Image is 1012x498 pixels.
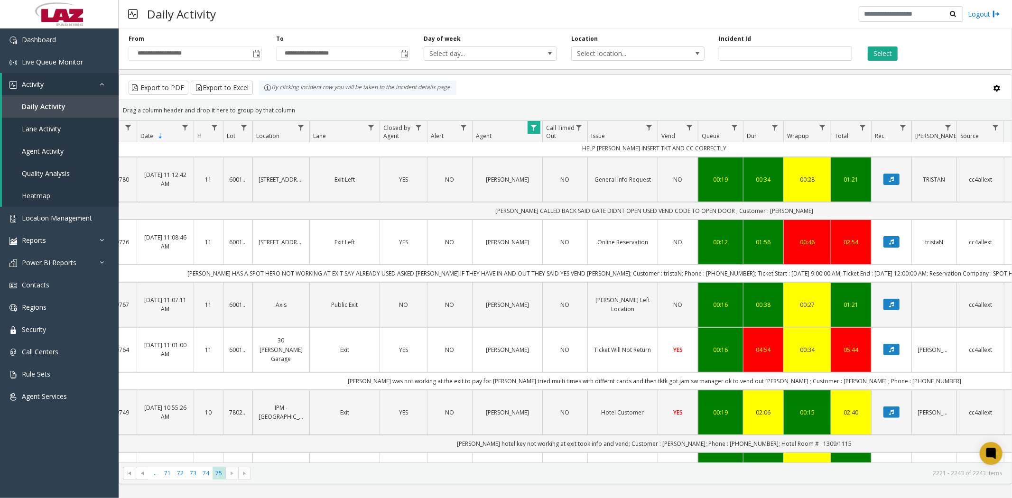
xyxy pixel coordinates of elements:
[942,121,955,134] a: Parker Filter Menu
[22,191,50,200] span: Heatmap
[2,73,119,95] a: Activity
[769,121,781,134] a: Dur Filter Menu
[837,345,865,354] a: 05:44
[187,467,200,480] span: Page 73
[664,300,692,309] a: NO
[789,300,825,309] a: 00:27
[399,238,408,246] span: YES
[264,84,271,92] img: infoIcon.svg
[2,118,119,140] a: Lane Activity
[22,392,67,401] span: Agent Services
[229,345,247,354] a: 600156
[399,175,408,184] span: YES
[316,345,374,354] a: Exit
[433,238,466,247] a: NO
[22,280,49,289] span: Contacts
[22,124,61,133] span: Lane Activity
[119,102,1012,119] div: Drag a column header and drop it here to group by that column
[963,300,998,309] a: cc4allext
[22,80,44,89] span: Activity
[875,132,886,140] span: Rec.
[316,238,374,247] a: Exit Left
[702,132,720,140] span: Queue
[316,175,374,184] a: Exit Left
[22,102,65,111] span: Daily Activity
[915,132,958,140] span: [PERSON_NAME]
[674,175,683,184] span: NO
[229,238,247,247] a: 600125
[22,35,56,44] span: Dashboard
[9,393,17,401] img: 'icon'
[789,238,825,247] a: 00:46
[478,408,537,417] a: [PERSON_NAME]
[674,301,683,309] span: NO
[200,345,217,354] a: 11
[424,47,530,60] span: Select day...
[2,140,119,162] a: Agent Activity
[259,238,304,247] a: [STREET_ADDRESS]
[295,121,307,134] a: Location Filter Menu
[22,147,64,156] span: Agent Activity
[123,467,136,480] span: Go to the first page
[457,121,470,134] a: Alert Filter Menu
[918,238,951,247] a: tristaN
[816,121,829,134] a: Wrapup Filter Menu
[139,470,146,477] span: Go to the previous page
[386,345,421,354] a: YES
[664,175,692,184] a: NO
[704,238,737,247] div: 00:12
[704,408,737,417] div: 00:19
[856,121,869,134] a: Total Filter Menu
[664,238,692,247] a: NO
[591,132,605,140] span: Issue
[9,326,17,334] img: 'icon'
[208,121,221,134] a: H Filter Menu
[143,403,188,421] a: [DATE] 10:55:26 AM
[259,81,456,95] div: By clicking Incident row you will be taken to the incident details page.
[704,345,737,354] a: 00:16
[229,175,247,184] a: 600125
[126,470,133,477] span: Go to the first page
[837,300,865,309] a: 01:21
[386,408,421,417] a: YES
[476,132,492,140] span: Agent
[664,408,692,417] a: YES
[989,121,1002,134] a: Source Filter Menu
[129,35,144,43] label: From
[9,371,17,378] img: 'icon'
[399,408,408,416] span: YES
[9,304,17,312] img: 'icon'
[179,121,192,134] a: Date Filter Menu
[200,467,213,480] span: Page 74
[129,81,188,95] button: Export to PDF
[399,346,408,354] span: YES
[229,408,247,417] a: 780280
[661,132,675,140] span: Vend
[789,408,825,417] div: 00:15
[119,121,1012,462] div: Data table
[749,408,778,417] a: 02:06
[528,121,540,134] a: Agent Filter Menu
[9,37,17,44] img: 'icon'
[2,162,119,184] a: Quality Analysis
[728,121,741,134] a: Queue Filter Menu
[749,345,778,354] a: 04:54
[140,132,153,140] span: Date
[478,345,537,354] a: [PERSON_NAME]
[789,345,825,354] a: 00:34
[573,121,585,134] a: Call Timed Out Filter Menu
[148,467,161,480] span: Page 70
[749,238,778,247] div: 01:56
[704,300,737,309] div: 00:16
[213,467,225,480] span: Page 75
[22,169,70,178] span: Quality Analysis
[594,295,652,314] a: [PERSON_NAME] Left Location
[837,238,865,247] a: 02:54
[963,345,998,354] a: cc4allext
[22,236,46,245] span: Reports
[424,35,461,43] label: Day of week
[251,47,261,60] span: Toggle popup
